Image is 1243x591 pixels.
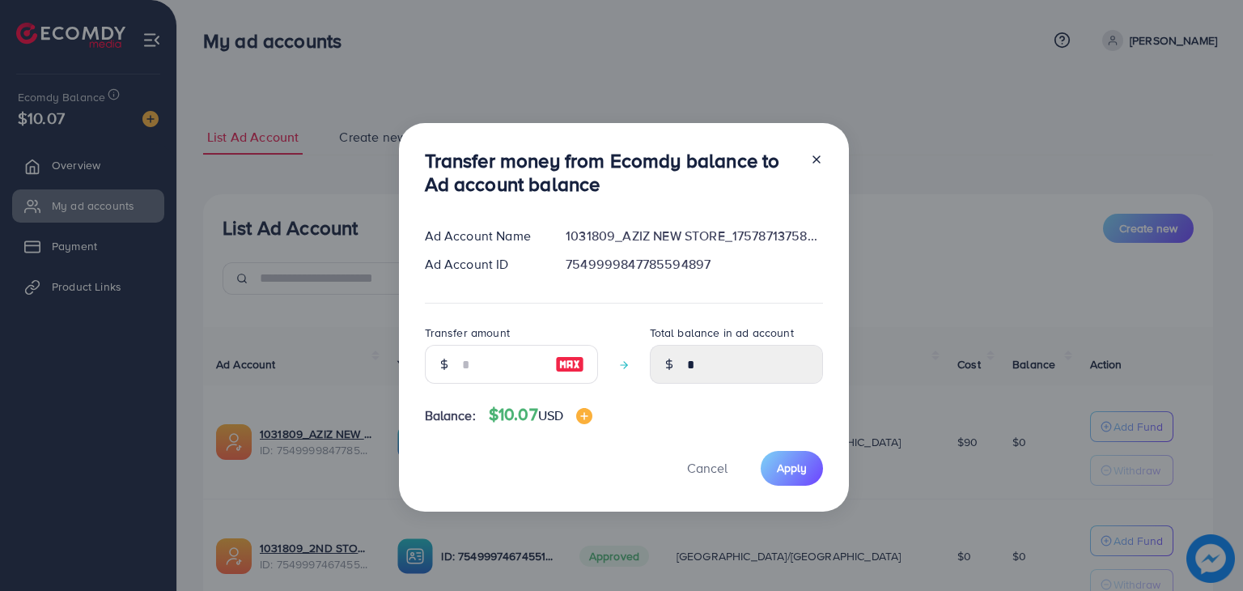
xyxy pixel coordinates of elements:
span: USD [538,406,563,424]
img: image [576,408,592,424]
img: image [555,355,584,374]
div: 7549999847785594897 [553,255,835,274]
span: Apply [777,460,807,476]
div: Ad Account ID [412,255,554,274]
h4: $10.07 [489,405,592,425]
span: Balance: [425,406,476,425]
label: Total balance in ad account [650,325,794,341]
h3: Transfer money from Ecomdy balance to Ad account balance [425,149,797,196]
button: Apply [761,451,823,486]
label: Transfer amount [425,325,510,341]
span: Cancel [687,459,728,477]
div: 1031809_AZIZ NEW STORE_1757871375855 [553,227,835,245]
button: Cancel [667,451,748,486]
div: Ad Account Name [412,227,554,245]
